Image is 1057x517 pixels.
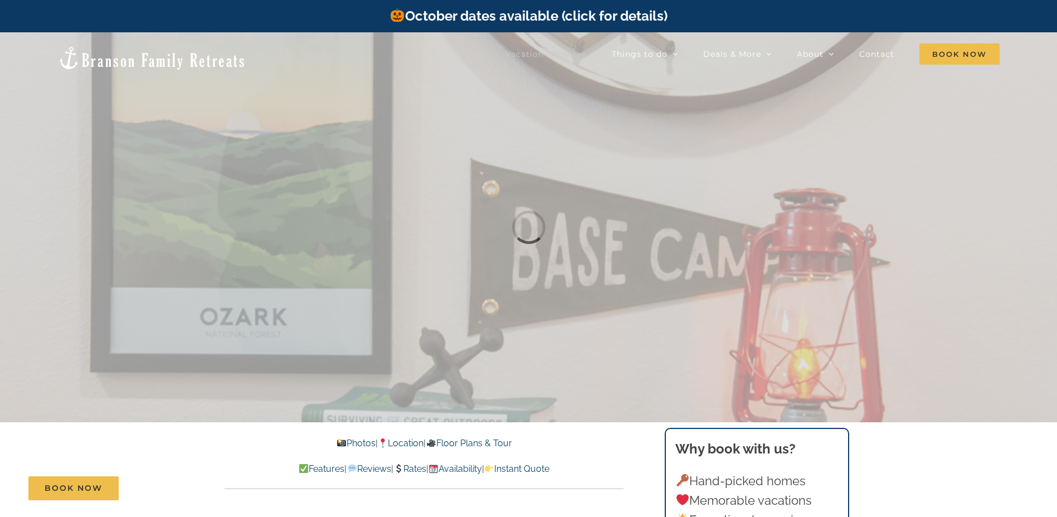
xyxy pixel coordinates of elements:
[859,43,894,65] a: Contact
[45,484,103,493] span: Book Now
[347,464,391,474] a: Reviews
[675,439,838,459] h3: Why book with us?
[919,43,1000,65] span: Book Now
[505,43,1000,65] nav: Main Menu
[378,438,387,447] img: 📍
[612,50,668,58] span: Things to do
[429,464,438,473] img: 📆
[505,50,576,58] span: Vacation homes
[299,464,308,473] img: ✅
[505,43,587,65] a: Vacation homes
[394,464,403,473] img: 💲
[703,43,772,65] a: Deals & More
[859,50,894,58] span: Contact
[348,464,357,473] img: 💬
[426,438,512,448] a: Floor Plans & Tour
[337,438,376,448] a: Photos
[703,50,761,58] span: Deals & More
[299,464,344,474] a: Features
[797,50,824,58] span: About
[225,436,624,451] p: | |
[797,43,834,65] a: About
[28,476,119,500] a: Book Now
[225,462,624,476] p: | | | |
[676,474,689,486] img: 🔑
[337,438,346,447] img: 📸
[612,43,678,65] a: Things to do
[428,464,482,474] a: Availability
[57,46,246,71] img: Branson Family Retreats Logo
[378,438,423,448] a: Location
[393,464,426,474] a: Rates
[484,464,549,474] a: Instant Quote
[391,8,404,22] img: 🎃
[485,464,494,473] img: 👉
[427,438,436,447] img: 🎥
[389,8,667,24] a: October dates available (click for details)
